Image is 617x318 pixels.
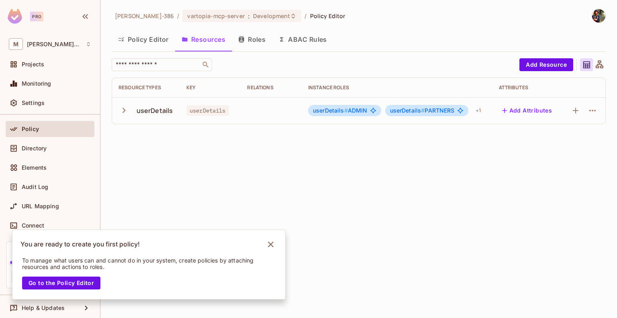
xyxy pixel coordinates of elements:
[272,29,333,49] button: ABAC Rules
[390,107,455,114] span: PARTNERS
[20,240,140,248] p: You are ready to create you first policy!
[22,277,100,289] button: Go to the Policy Editor
[472,104,484,117] div: + 1
[313,107,368,114] span: ADMIN
[304,12,306,20] li: /
[22,145,47,152] span: Directory
[308,84,486,91] div: Instance roles
[8,9,22,24] img: SReyMgAAAABJRU5ErkJggg==
[247,84,295,91] div: Relations
[344,107,348,114] span: #
[22,80,51,87] span: Monitoring
[22,126,39,132] span: Policy
[22,222,44,229] span: Connect
[313,107,348,114] span: userDetails
[186,105,229,116] span: userDetails
[175,29,232,49] button: Resources
[499,104,556,117] button: Add Attributes
[27,41,81,47] span: Workspace: MANPREET-386
[390,107,425,114] span: userDetails
[247,13,250,19] span: :
[22,100,45,106] span: Settings
[118,84,174,91] div: Resource Types
[115,12,174,20] span: the active workspace
[592,9,605,23] img: MANPREET SINGH
[421,107,425,114] span: #
[177,12,179,20] li: /
[22,164,47,171] span: Elements
[310,12,345,20] span: Policy Editor
[22,184,48,190] span: Audit Log
[30,12,43,21] div: Pro
[499,84,556,91] div: Attributes
[186,84,235,91] div: Key
[519,58,573,71] button: Add Resource
[137,106,173,115] div: userDetails
[9,38,23,50] span: M
[22,203,59,209] span: URL Mapping
[22,257,265,270] p: To manage what users can and cannot do in your system, create policies by attaching resources and...
[232,29,272,49] button: Roles
[22,61,44,68] span: Projects
[253,12,290,20] span: Development
[112,29,175,49] button: Policy Editor
[187,12,245,20] span: vartopia-mcp-server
